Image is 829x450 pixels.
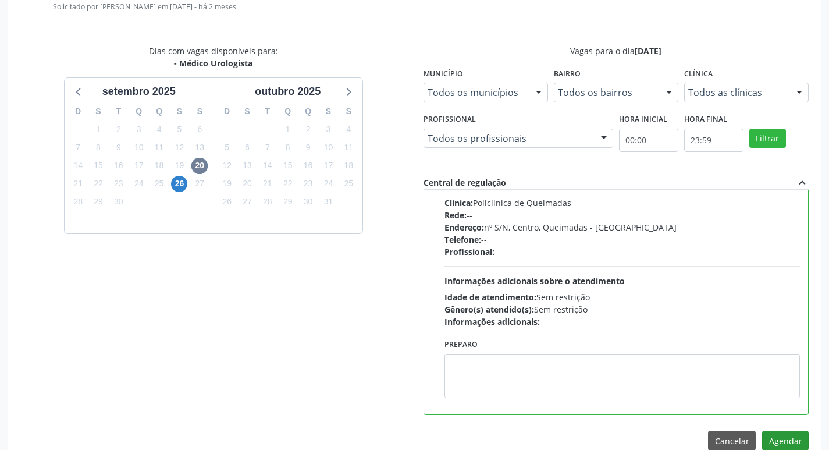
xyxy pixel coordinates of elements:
span: quinta-feira, 23 de outubro de 2025 [300,176,316,192]
span: [DATE] [635,45,661,56]
span: quarta-feira, 8 de outubro de 2025 [280,139,296,155]
span: Clínica: [444,197,473,208]
span: segunda-feira, 1 de setembro de 2025 [90,121,106,137]
span: quarta-feira, 24 de setembro de 2025 [131,176,147,192]
div: S [237,102,258,121]
div: S [318,102,339,121]
span: segunda-feira, 8 de setembro de 2025 [90,139,106,155]
span: sexta-feira, 5 de setembro de 2025 [171,121,187,137]
label: Hora inicial [619,111,667,129]
span: sexta-feira, 3 de outubro de 2025 [320,121,336,137]
span: Todos os bairros [558,87,654,98]
span: terça-feira, 30 de setembro de 2025 [111,194,127,210]
span: Rede: [444,210,467,221]
span: quarta-feira, 29 de outubro de 2025 [280,194,296,210]
div: Policlinica de Queimadas [444,197,800,209]
span: domingo, 19 de outubro de 2025 [219,176,235,192]
span: quarta-feira, 17 de setembro de 2025 [131,158,147,174]
span: Informações adicionais sobre o atendimento [444,275,625,286]
div: Q [149,102,169,121]
span: quinta-feira, 16 de outubro de 2025 [300,158,316,174]
span: quarta-feira, 22 de outubro de 2025 [280,176,296,192]
label: Profissional [424,111,476,129]
div: D [68,102,88,121]
span: terça-feira, 9 de setembro de 2025 [111,139,127,155]
div: S [339,102,359,121]
span: domingo, 28 de setembro de 2025 [70,194,86,210]
input: Selecione o horário [684,129,743,152]
span: quinta-feira, 2 de outubro de 2025 [300,121,316,137]
span: domingo, 5 de outubro de 2025 [219,139,235,155]
span: terça-feira, 16 de setembro de 2025 [111,158,127,174]
span: domingo, 21 de setembro de 2025 [70,176,86,192]
span: Todos os profissionais [428,133,589,144]
span: Profissional: [444,246,494,257]
span: segunda-feira, 6 de outubro de 2025 [239,139,255,155]
span: quinta-feira, 9 de outubro de 2025 [300,139,316,155]
span: Telefone: [444,234,481,245]
span: terça-feira, 21 de outubro de 2025 [259,176,276,192]
span: Todos as clínicas [688,87,785,98]
span: segunda-feira, 27 de outubro de 2025 [239,194,255,210]
span: sábado, 20 de setembro de 2025 [191,158,208,174]
span: quinta-feira, 4 de setembro de 2025 [151,121,168,137]
span: Idade de atendimento: [444,292,536,303]
div: outubro 2025 [250,84,325,100]
div: -- [444,209,800,221]
label: Preparo [444,336,478,354]
div: Q [129,102,149,121]
span: sexta-feira, 24 de outubro de 2025 [320,176,336,192]
span: quinta-feira, 18 de setembro de 2025 [151,158,168,174]
span: Todos os municípios [428,87,524,98]
div: Sem restrição [444,303,800,316]
span: sexta-feira, 10 de outubro de 2025 [320,139,336,155]
span: sexta-feira, 26 de setembro de 2025 [171,176,187,192]
button: Filtrar [749,129,786,148]
span: sábado, 4 de outubro de 2025 [340,121,357,137]
span: segunda-feira, 15 de setembro de 2025 [90,158,106,174]
span: segunda-feira, 22 de setembro de 2025 [90,176,106,192]
span: quarta-feira, 10 de setembro de 2025 [131,139,147,155]
span: terça-feira, 14 de outubro de 2025 [259,158,276,174]
span: Endereço: [444,222,484,233]
span: domingo, 12 de outubro de 2025 [219,158,235,174]
div: S [169,102,190,121]
span: quinta-feira, 11 de setembro de 2025 [151,139,168,155]
span: sábado, 13 de setembro de 2025 [191,139,208,155]
span: terça-feira, 2 de setembro de 2025 [111,121,127,137]
span: sexta-feira, 12 de setembro de 2025 [171,139,187,155]
span: Gênero(s) atendido(s): [444,304,534,315]
span: segunda-feira, 29 de setembro de 2025 [90,194,106,210]
span: sábado, 11 de outubro de 2025 [340,139,357,155]
span: domingo, 26 de outubro de 2025 [219,194,235,210]
span: sexta-feira, 31 de outubro de 2025 [320,194,336,210]
div: setembro 2025 [98,84,180,100]
label: Hora final [684,111,727,129]
span: segunda-feira, 20 de outubro de 2025 [239,176,255,192]
div: Q [277,102,298,121]
span: terça-feira, 28 de outubro de 2025 [259,194,276,210]
div: -- [444,316,800,328]
span: sexta-feira, 19 de setembro de 2025 [171,158,187,174]
span: sábado, 18 de outubro de 2025 [340,158,357,174]
span: sábado, 27 de setembro de 2025 [191,176,208,192]
label: Município [424,65,463,83]
span: quarta-feira, 15 de outubro de 2025 [280,158,296,174]
span: terça-feira, 7 de outubro de 2025 [259,139,276,155]
div: S [190,102,210,121]
span: quinta-feira, 30 de outubro de 2025 [300,194,316,210]
div: S [88,102,109,121]
span: domingo, 7 de setembro de 2025 [70,139,86,155]
div: -- [444,246,800,258]
div: nº S/N, Centro, Queimadas - [GEOGRAPHIC_DATA] [444,221,800,233]
i: expand_less [796,176,809,189]
span: domingo, 14 de setembro de 2025 [70,158,86,174]
p: Solicitado por [PERSON_NAME] em [DATE] - há 2 meses [53,2,809,12]
div: Q [298,102,318,121]
label: Clínica [684,65,713,83]
span: Informações adicionais: [444,316,540,327]
span: quarta-feira, 1 de outubro de 2025 [280,121,296,137]
span: quinta-feira, 25 de setembro de 2025 [151,176,168,192]
span: terça-feira, 23 de setembro de 2025 [111,176,127,192]
span: segunda-feira, 13 de outubro de 2025 [239,158,255,174]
